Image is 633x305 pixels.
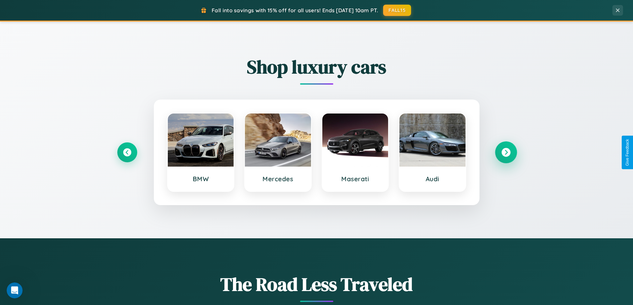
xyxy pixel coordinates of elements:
[252,175,304,183] h3: Mercedes
[174,175,227,183] h3: BMW
[329,175,382,183] h3: Maserati
[7,282,23,298] iframe: Intercom live chat
[383,5,411,16] button: FALL15
[625,139,630,166] div: Give Feedback
[212,7,378,14] span: Fall into savings with 15% off for all users! Ends [DATE] 10am PT.
[117,54,516,80] h2: Shop luxury cars
[406,175,459,183] h3: Audi
[117,271,516,297] h1: The Road Less Traveled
